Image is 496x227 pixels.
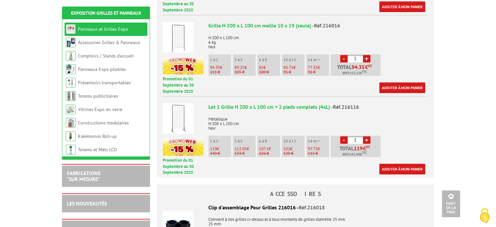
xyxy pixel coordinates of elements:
p: 1 à 2 [210,57,231,62]
p: 91 € [308,70,329,74]
span: 113,22 [349,71,360,76]
img: Lot 1 Grille H 200 x L 100 cm + 2 pieds complets (4xL) [163,103,193,134]
sup: HT [368,64,372,68]
a: FABRICATIONS"Sur Mesure" [67,170,100,182]
span: 113.05 [234,146,247,152]
span: Réf.216116 [333,104,359,110]
span: Soit € [342,71,367,76]
p: 120 € [283,151,305,156]
span: 77.35 [308,65,318,70]
p: 10 à 13 [283,57,305,62]
p: 3 à 5 [234,139,256,143]
p: 140 € [210,151,231,156]
img: Cookies (fenêtre modale) [476,207,493,224]
a: + [363,136,370,144]
a: Exposition Grilles et Panneaux [71,10,141,16]
p: H 200 x L 100 cm 6 kg Noir [208,31,428,49]
a: Ajouter à mon panier [379,164,425,174]
p: € [210,65,231,70]
p: € [283,147,305,151]
p: 95 € [283,70,305,74]
a: Totems et Mâts LCD [78,147,117,153]
p: € [210,147,231,151]
img: promotion [163,57,203,74]
img: Accessoires Grilles & Panneaux [66,38,76,47]
a: Constructions modulaires [78,120,129,126]
div: Grille H 200 x L 100 cm maille 10 x 19 (seule) - [208,22,428,29]
a: Présentoirs transportables [78,80,131,86]
sup: HT [366,145,370,149]
span: Réf.216016 [314,22,340,29]
p: € [308,65,329,70]
a: Comptoirs / Stands d'accueil [78,53,134,59]
p: € [308,147,329,151]
p: € [234,65,256,70]
a: Panneaux Expo pliables [78,66,126,72]
sup: TTC [362,151,367,154]
span: Réf.216018 [299,204,325,211]
span: 97.75 [308,146,318,152]
img: Vitrines Expo en verre [66,105,76,114]
p: 105 € [234,70,256,74]
p: Total [332,64,381,76]
h4: ACCESSOIRES [157,191,434,197]
a: Ajouter à mon panier [379,82,425,93]
span: 80.75 [283,65,293,70]
img: Constructions modulaires [66,118,76,128]
p: € [234,147,256,151]
p: 14 et + [308,139,329,143]
span: € [363,146,366,151]
p: 6 à 9 [259,139,280,143]
sup: TTC [362,70,367,73]
p: 126 € [259,151,280,156]
span: 89.25 [234,65,245,70]
span: Soit € [342,152,367,157]
span: 94.35 [352,64,365,70]
img: Kakémonos Roll-up [66,131,76,141]
a: Ajouter à mon panier [379,1,425,12]
img: promotion [163,139,203,156]
span: 102 [283,146,290,152]
span: 142,80 [349,152,360,157]
img: Totems et Mâts LCD [66,145,76,154]
img: Panneaux Expo pliables [66,64,76,74]
span: 85 [259,65,263,70]
p: 10 à 13 [283,139,305,143]
button: Cookies (fenêtre modale) [473,205,496,227]
p: 3 à 5 [234,57,256,62]
p: € [259,65,280,70]
span: 119 [354,146,363,151]
div: Clip d'assemblage Pour Grilles 216016 - [163,204,428,211]
a: LES NOUVEAUTÉS [67,200,107,207]
img: Panneaux et Grilles Expo [66,24,76,34]
a: + [363,55,370,62]
img: Présentoirs transportables [66,78,76,88]
p: 6 à 9 [259,57,280,62]
p: Promotion du 01 Septembre au 30 Septembre 2025 [163,76,203,94]
p: 100 € [259,70,280,74]
span: € [365,64,368,70]
a: Panneaux et Grilles Expo [78,26,128,32]
p: 133 € [234,151,256,156]
p: 115 € [308,151,329,156]
a: Vitrines Expo en verre [78,106,122,112]
p: € [259,147,280,151]
img: Totems publicitaires [66,91,76,101]
p: 111 € [210,70,231,74]
p: € [283,65,305,70]
a: - [340,55,348,62]
img: Comptoirs / Stands d'accueil [66,51,76,61]
div: Lot 1 Grille H 200 x L 100 cm + 2 pieds complets (4xL) - [208,103,428,111]
p: Promotion du 01 Septembre au 30 Septembre 2025 [163,157,203,176]
a: Totems publicitaires [78,93,118,99]
p: Total [332,146,381,157]
a: Kakémonos Roll-up [78,133,117,139]
img: Grille H 200 x L 100 cm maille 10 x 19 (seule) [163,22,193,53]
a: - [340,136,348,144]
p: 14 et + [308,57,329,62]
a: Accessoires Grilles & Panneaux [78,40,140,45]
span: 107.1 [259,146,269,152]
span: 94.35 [210,65,220,70]
a: Haut de la page [442,190,460,217]
p: Métallique H 200 x L 100 cm Noir [208,112,428,131]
